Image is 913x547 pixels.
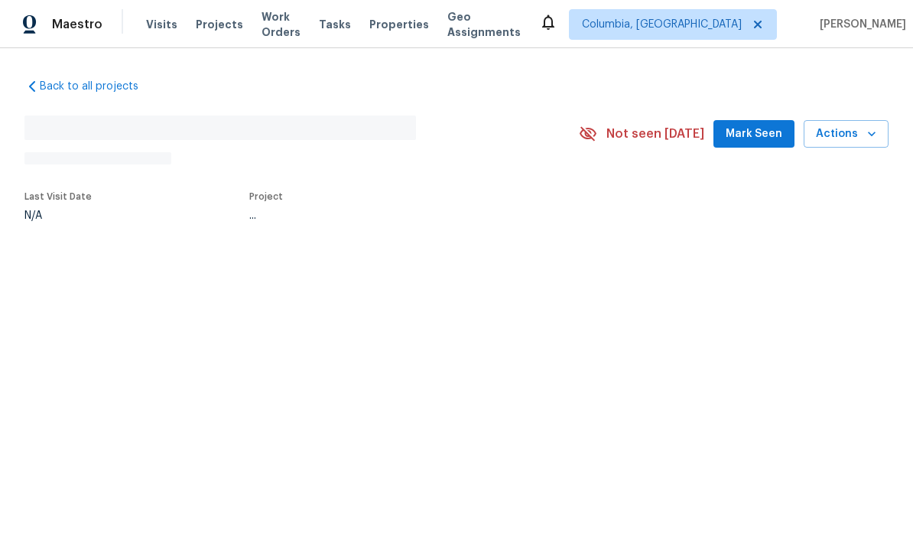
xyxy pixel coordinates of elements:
[319,19,351,30] span: Tasks
[369,17,429,32] span: Properties
[146,17,177,32] span: Visits
[24,192,92,201] span: Last Visit Date
[814,17,906,32] span: [PERSON_NAME]
[816,125,876,144] span: Actions
[24,79,171,94] a: Back to all projects
[249,192,283,201] span: Project
[582,17,742,32] span: Columbia, [GEOGRAPHIC_DATA]
[52,17,102,32] span: Maestro
[24,210,92,221] div: N/A
[726,125,782,144] span: Mark Seen
[713,120,794,148] button: Mark Seen
[447,9,521,40] span: Geo Assignments
[606,126,704,142] span: Not seen [DATE]
[249,210,543,221] div: ...
[196,17,243,32] span: Projects
[262,9,301,40] span: Work Orders
[804,120,889,148] button: Actions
